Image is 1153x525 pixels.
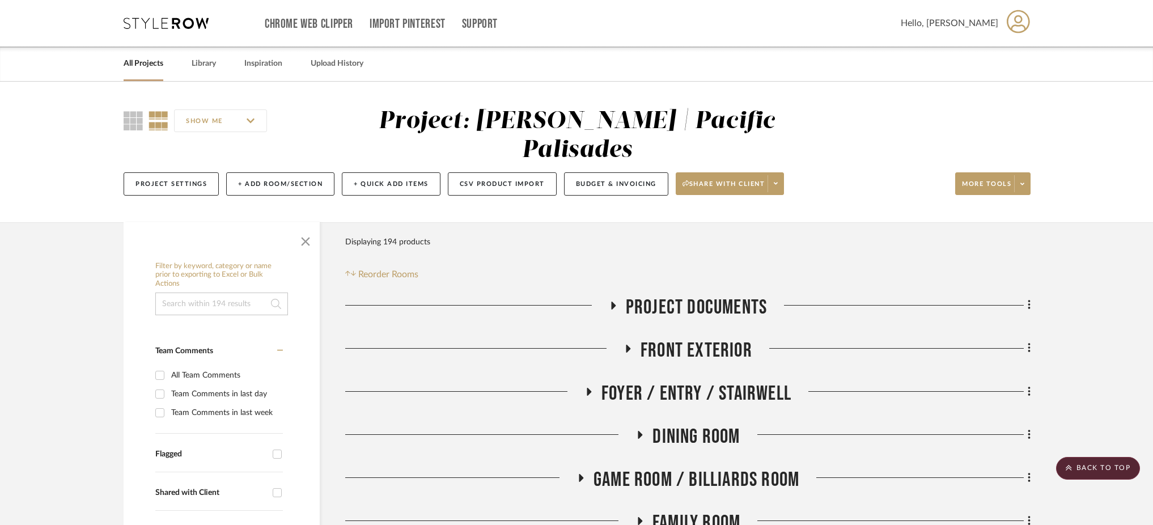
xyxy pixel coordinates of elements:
[226,172,334,196] button: + Add Room/Section
[155,262,288,289] h6: Filter by keyword, category or name prior to exporting to Excel or Bulk Actions
[901,16,998,30] span: Hello, [PERSON_NAME]
[124,56,163,71] a: All Projects
[345,231,430,253] div: Displaying 194 products
[155,347,213,355] span: Team Comments
[192,56,216,71] a: Library
[962,180,1011,197] span: More tools
[379,109,775,162] div: Project: [PERSON_NAME] | Pacific Palisades
[311,56,363,71] a: Upload History
[683,180,765,197] span: Share with client
[155,293,288,315] input: Search within 194 results
[564,172,668,196] button: Budget & Invoicing
[171,366,280,384] div: All Team Comments
[462,19,498,29] a: Support
[955,172,1031,195] button: More tools
[265,19,353,29] a: Chrome Web Clipper
[294,228,317,251] button: Close
[244,56,282,71] a: Inspiration
[676,172,785,195] button: Share with client
[652,425,740,449] span: Dining Room
[345,268,418,281] button: Reorder Rooms
[594,468,799,492] span: Game Room / Billiards Room
[171,385,280,403] div: Team Comments in last day
[1056,457,1140,480] scroll-to-top-button: BACK TO TOP
[171,404,280,422] div: Team Comments in last week
[601,382,791,406] span: Foyer / Entry / Stairwell
[370,19,446,29] a: Import Pinterest
[626,295,767,320] span: Project Documents
[155,450,267,459] div: Flagged
[358,268,418,281] span: Reorder Rooms
[155,488,267,498] div: Shared with Client
[124,172,219,196] button: Project Settings
[448,172,557,196] button: CSV Product Import
[342,172,440,196] button: + Quick Add Items
[641,338,752,363] span: Front Exterior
